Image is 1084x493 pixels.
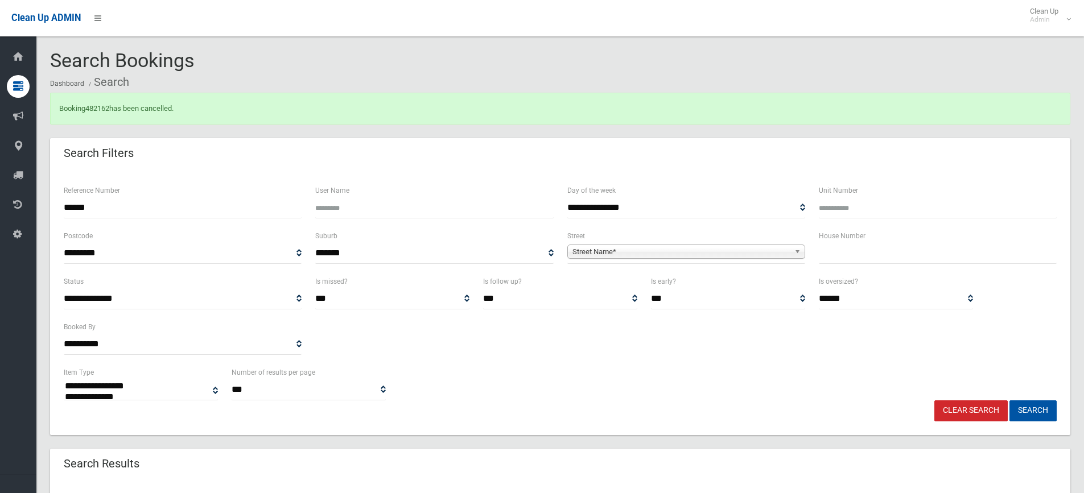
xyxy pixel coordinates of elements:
span: Search Bookings [50,49,195,72]
label: Reference Number [64,184,120,197]
label: Is follow up? [483,275,522,288]
a: 482162 [85,104,109,113]
label: Suburb [315,230,337,242]
label: User Name [315,184,349,197]
label: Is oversized? [819,275,858,288]
li: Search [86,72,129,93]
a: Dashboard [50,80,84,88]
button: Search [1009,400,1057,421]
label: Day of the week [567,184,616,197]
label: Is missed? [315,275,348,288]
label: Unit Number [819,184,858,197]
span: Clean Up [1024,7,1070,24]
header: Search Filters [50,142,147,164]
label: Number of results per page [232,366,315,379]
label: Status [64,275,84,288]
label: House Number [819,230,865,242]
a: Clear Search [934,400,1008,421]
small: Admin [1030,15,1058,24]
label: Is early? [651,275,676,288]
span: Clean Up ADMIN [11,13,81,23]
header: Search Results [50,453,153,475]
label: Booked By [64,321,96,333]
div: Booking has been cancelled. [50,93,1070,125]
span: Street Name* [572,245,790,259]
label: Street [567,230,585,242]
label: Postcode [64,230,93,242]
label: Item Type [64,366,94,379]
